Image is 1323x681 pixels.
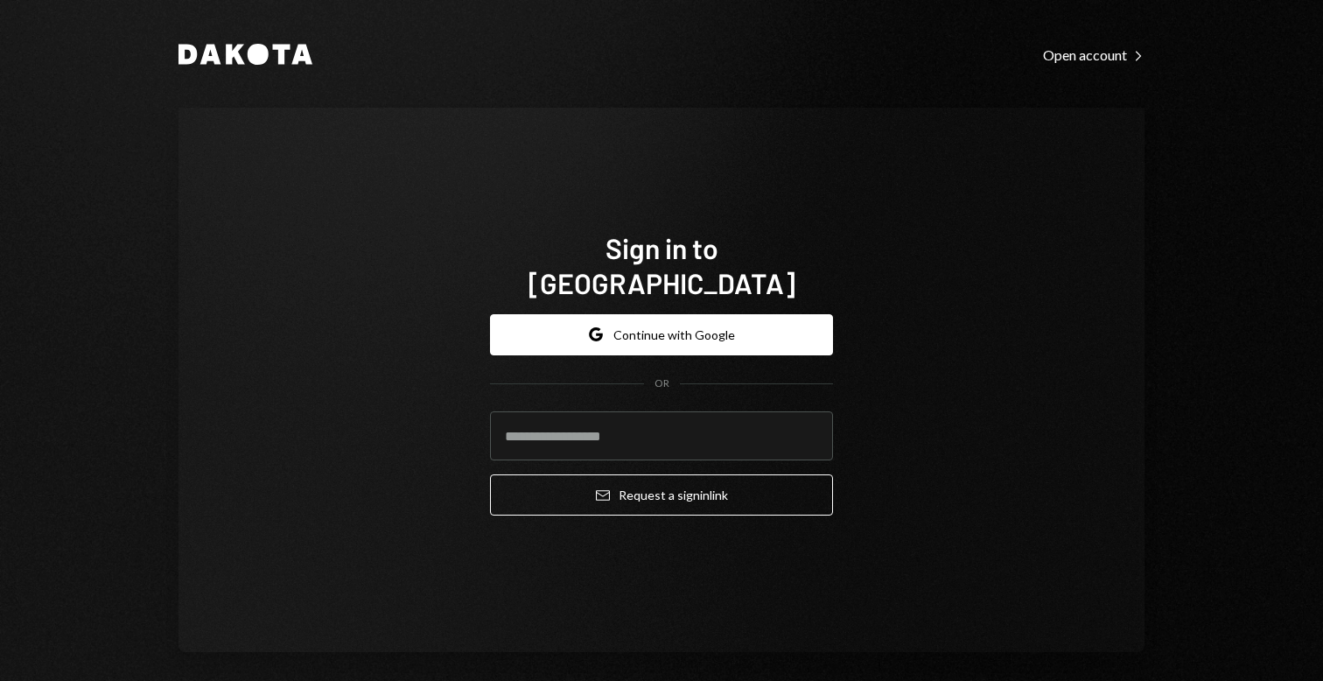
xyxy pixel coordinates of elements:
div: Open account [1043,46,1144,64]
div: OR [654,376,669,391]
button: Request a signinlink [490,474,833,516]
button: Continue with Google [490,314,833,355]
h1: Sign in to [GEOGRAPHIC_DATA] [490,230,833,300]
a: Open account [1043,45,1144,64]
